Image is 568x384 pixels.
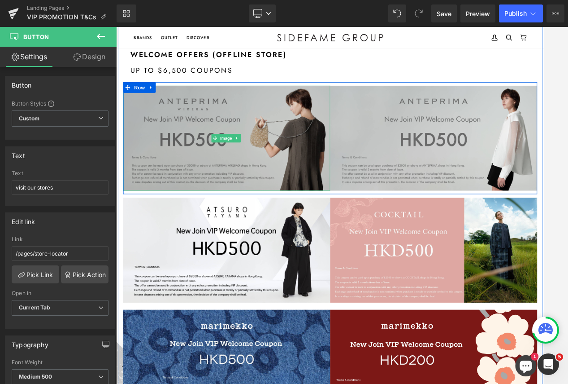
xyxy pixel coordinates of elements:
[504,10,527,17] span: Publish
[23,33,49,40] span: Button
[437,9,451,18] span: Save
[12,76,31,89] div: Button
[12,246,108,261] input: https://your-shop.myshopify.com
[19,373,52,380] b: Medium 500
[388,4,406,22] button: Undo
[130,136,149,146] span: Image
[466,9,490,18] span: Preview
[27,4,117,12] a: Landing Pages
[12,213,35,225] div: Edit link
[18,30,533,41] h1: welcome offers (offline store)
[12,236,108,243] div: Link
[149,136,158,146] a: Expand / Collapse
[27,13,96,21] span: VIP PROMOTION T&Cs
[12,170,108,177] div: Text
[12,290,108,296] div: Open in
[18,49,147,62] span: Up to $6,500 coupons
[19,304,51,311] b: Current Tab
[546,4,564,22] button: More
[556,353,563,361] span: 5
[117,4,136,22] a: New Library
[21,70,39,84] span: Row
[12,359,108,366] div: Font Weight
[538,353,559,375] iframe: Intercom live chat
[12,100,108,107] div: Button Styles
[19,115,39,123] b: Custom
[410,4,428,22] button: Redo
[460,4,495,22] a: Preview
[39,70,50,84] a: Expand / Collapse
[12,265,59,283] a: Pick Link
[12,336,48,349] div: Typography
[499,4,543,22] button: Publish
[60,47,118,67] a: Design
[12,147,25,159] div: Text
[61,265,108,283] a: Pick Action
